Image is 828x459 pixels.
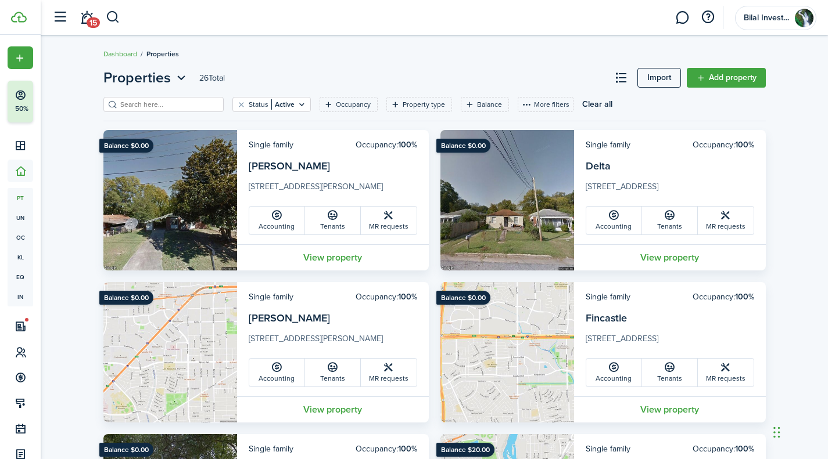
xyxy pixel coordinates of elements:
[693,443,754,455] card-header-right: Occupancy:
[361,207,417,234] a: MR requests
[305,359,361,386] a: Tenants
[461,97,509,112] filter-tag: Open filter
[103,130,237,270] img: Property avatar
[249,180,417,199] card-description: [STREET_ADDRESS][PERSON_NAME]
[103,67,171,88] span: Properties
[336,99,371,110] filter-tag-label: Occupancy
[8,208,33,227] a: un
[642,207,698,234] a: Tenants
[8,247,33,267] a: kl
[386,97,452,112] filter-tag: Open filter
[440,282,574,422] img: Property avatar
[117,99,220,110] input: Search here...
[574,244,766,270] a: View property
[249,139,293,151] card-header-left: Single family
[146,49,179,59] span: Properties
[361,359,417,386] a: MR requests
[320,97,378,112] filter-tag: Open filter
[8,81,104,122] button: 50%
[249,332,417,351] card-description: [STREET_ADDRESS][PERSON_NAME]
[795,9,813,27] img: Bilal Investment Trust
[232,97,311,112] filter-tag: Open filter
[249,99,268,110] filter-tag-label: Status
[398,291,417,303] b: 100%
[103,282,237,422] img: Property avatar
[693,291,754,303] card-header-right: Occupancy:
[15,104,29,114] p: 50%
[582,97,612,112] button: Clear all
[398,139,417,151] b: 100%
[356,443,417,455] card-header-right: Occupancy:
[249,310,330,326] a: [PERSON_NAME]
[236,100,246,109] button: Clear filter
[698,207,754,234] a: MR requests
[249,158,330,174] a: [PERSON_NAME]
[403,99,445,110] filter-tag-label: Property type
[586,332,754,351] card-description: [STREET_ADDRESS]
[642,359,698,386] a: Tenants
[8,267,33,287] a: eq
[698,8,718,27] button: Open resource center
[237,396,429,422] a: View property
[249,443,293,455] card-header-left: Single family
[103,67,189,88] button: Properties
[99,443,153,457] ribbon: Balance $0.00
[574,396,766,422] a: View property
[586,443,630,455] card-header-left: Single family
[586,310,627,326] a: Fincastle
[770,403,828,459] iframe: Chat Widget
[671,3,693,32] a: Messaging
[356,139,417,151] card-header-right: Occupancy:
[8,188,33,208] a: pt
[586,207,642,234] a: Accounting
[586,158,611,174] a: Delta
[436,139,490,153] ribbon: Balance $0.00
[237,244,429,270] a: View property
[271,99,295,110] filter-tag-value: Active
[477,99,502,110] filter-tag-label: Balance
[735,139,754,151] b: 100%
[49,6,71,28] button: Open sidebar
[436,291,490,305] ribbon: Balance $0.00
[586,180,754,199] card-description: [STREET_ADDRESS]
[744,14,790,22] span: Bilal Investment Trust
[103,49,137,59] a: Dashboard
[199,72,225,84] header-page-total: 26 Total
[8,46,33,69] button: Open menu
[398,443,417,455] b: 100%
[735,443,754,455] b: 100%
[773,415,780,450] div: Drag
[356,291,417,303] card-header-right: Occupancy:
[586,359,642,386] a: Accounting
[305,207,361,234] a: Tenants
[440,130,574,270] img: Property avatar
[249,291,293,303] card-header-left: Single family
[103,67,189,88] button: Open menu
[8,227,33,247] a: oc
[735,291,754,303] b: 100%
[99,139,153,153] ribbon: Balance $0.00
[637,68,681,88] a: Import
[693,139,754,151] card-header-right: Occupancy:
[76,3,98,32] a: Notifications
[518,97,573,112] button: More filters
[586,139,630,151] card-header-left: Single family
[586,291,630,303] card-header-left: Single family
[687,68,766,88] a: Add property
[8,287,33,306] a: in
[698,359,754,386] a: MR requests
[249,207,305,234] a: Accounting
[249,359,305,386] a: Accounting
[436,443,494,457] ribbon: Balance $20.00
[99,291,153,305] ribbon: Balance $0.00
[87,17,100,28] span: 15
[106,8,120,27] button: Search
